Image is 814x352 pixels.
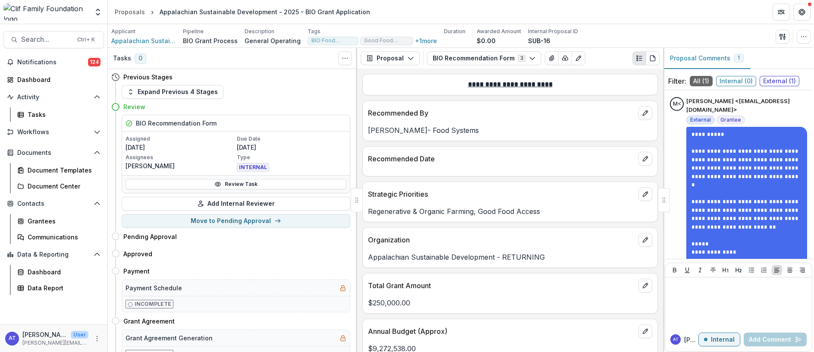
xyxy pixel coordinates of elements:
[684,335,698,344] p: [PERSON_NAME]
[3,146,104,160] button: Open Documents
[123,72,173,82] h4: Previous Stages
[111,6,148,18] a: Proposals
[123,317,175,326] h4: Grant Agreement
[245,36,301,45] p: General Operating
[135,53,146,64] span: 0
[361,51,420,65] button: Proposal
[444,28,465,35] p: Duration
[237,135,346,143] p: Due Date
[111,36,176,45] a: Appalachian Sustainable Development
[3,125,104,139] button: Open Workflows
[237,163,269,172] span: INTERNAL
[368,154,635,164] p: Recommended Date
[368,298,652,308] p: $250,000.00
[368,206,652,217] p: Regenerative & Organic Farming, Good Food Access
[17,251,90,258] span: Data & Reporting
[545,51,559,65] button: View Attached Files
[17,200,90,207] span: Contacts
[123,267,150,276] h4: Payment
[785,265,795,275] button: Align Center
[17,75,97,84] div: Dashboard
[22,330,67,339] p: [PERSON_NAME]
[773,3,790,21] button: Partners
[126,179,346,189] a: Review Task
[92,3,104,21] button: Open entity switcher
[126,154,235,161] p: Assignees
[638,324,652,338] button: edit
[14,163,104,177] a: Document Templates
[646,51,660,65] button: PDF view
[160,7,370,16] div: Appalachian Sustainable Development - 2025 - BIO Grant Application
[368,235,635,245] p: Organization
[17,59,88,66] span: Notifications
[126,333,213,343] h5: Grant Agreement Generation
[17,94,90,101] span: Activity
[638,279,652,292] button: edit
[28,110,97,119] div: Tasks
[3,248,104,261] button: Open Data & Reporting
[3,197,104,211] button: Open Contacts
[3,31,104,48] button: Search...
[738,55,740,61] span: 1
[477,28,521,35] p: Awarded Amount
[17,129,90,136] span: Workflows
[797,265,808,275] button: Align Right
[793,3,811,21] button: Get Help
[3,72,104,87] a: Dashboard
[111,6,374,18] nav: breadcrumb
[711,336,735,343] p: Internal
[28,217,97,226] div: Grantees
[682,265,692,275] button: Underline
[686,97,807,114] p: [PERSON_NAME] <[EMAIL_ADDRESS][DOMAIN_NAME]>
[183,28,204,35] p: Pipeline
[17,149,90,157] span: Documents
[638,152,652,166] button: edit
[528,36,550,45] p: SUB-16
[122,85,223,99] button: Expand Previous 4 Stages
[28,267,97,277] div: Dashboard
[71,331,88,339] p: User
[14,179,104,193] a: Document Center
[123,249,152,258] h4: Approved
[673,337,679,342] div: Ann Thrupp
[746,265,757,275] button: Bullet List
[368,125,652,135] p: [PERSON_NAME]- Food Systems
[368,108,635,118] p: Recommended By
[477,36,496,45] p: $0.00
[669,265,680,275] button: Bold
[28,233,97,242] div: Communications
[311,38,355,44] span: BIO Food Systems
[126,135,235,143] p: Assigned
[3,90,104,104] button: Open Activity
[572,51,585,65] button: Edit as form
[3,3,88,21] img: Clif Family Foundation logo
[638,187,652,201] button: edit
[708,265,718,275] button: Strike
[75,35,97,44] div: Ctrl + K
[113,55,131,62] h3: Tasks
[245,28,274,35] p: Description
[698,333,740,346] button: Internal
[772,265,782,275] button: Align Left
[122,197,350,211] button: Add Internal Reviewer
[115,7,145,16] div: Proposals
[673,101,681,107] div: Morgan Bradley <mbradley@asdevelop.org>
[88,58,101,66] span: 124
[237,143,346,152] p: [DATE]
[14,281,104,295] a: Data Report
[733,265,744,275] button: Heading 2
[123,102,145,111] h4: Review
[237,154,346,161] p: Type
[126,143,235,152] p: [DATE]
[111,28,135,35] p: Applicant
[9,336,16,341] div: Ann Thrupp
[135,300,171,308] p: Incomplete
[528,28,578,35] p: Internal Proposal ID
[28,182,97,191] div: Document Center
[126,161,235,170] p: [PERSON_NAME]
[663,48,751,69] button: Proposal Comments
[368,326,635,336] p: Annual Budget (Approx)
[744,333,807,346] button: Add Comment
[668,76,686,86] p: Filter:
[126,283,182,292] h5: Payment Schedule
